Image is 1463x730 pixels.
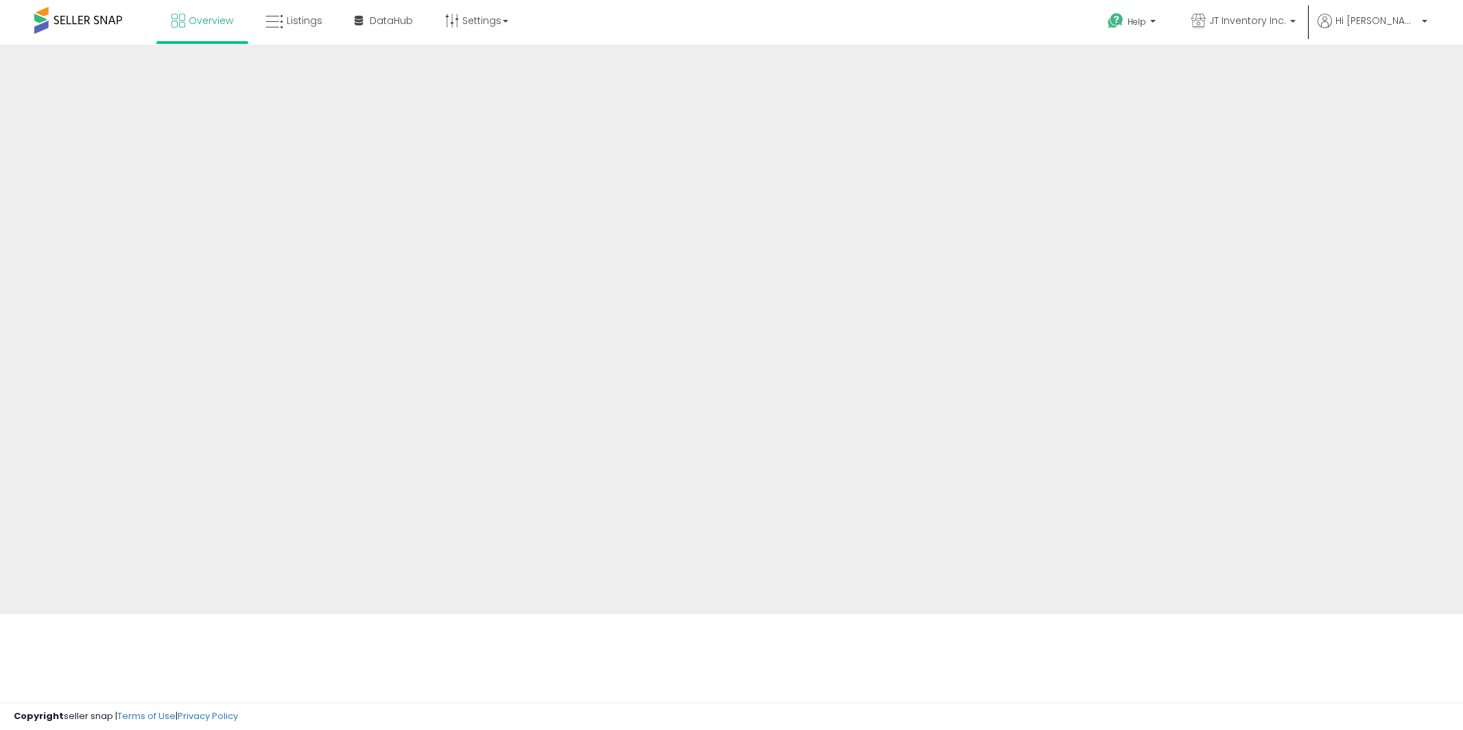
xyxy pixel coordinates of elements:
[1335,14,1418,27] span: Hi [PERSON_NAME]
[1318,14,1427,45] a: Hi [PERSON_NAME]
[1128,16,1146,27] span: Help
[1209,14,1286,27] span: JT Inventory Inc.
[1107,12,1124,30] i: Get Help
[1097,2,1169,45] a: Help
[287,14,322,27] span: Listings
[370,14,413,27] span: DataHub
[189,14,233,27] span: Overview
